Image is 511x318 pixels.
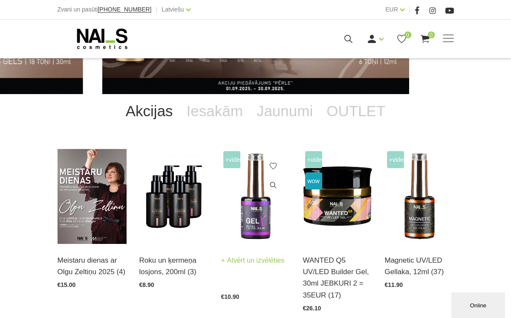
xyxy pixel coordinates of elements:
[305,151,322,168] span: +Video
[139,281,154,288] span: €8.90
[385,149,454,244] img: Ilgnoturīga gellaka, kas sastāv no metāla mikrodaļiņām, kuras īpaša magnēta ietekmē var pārvērst ...
[305,194,322,211] span: top
[221,149,290,244] img: Trīs vienā - bāze, tonis, tops (trausliem nagiem vēlams papildus lietot bāzi). Ilgnoturīga un int...
[420,34,430,44] a: 0
[221,293,240,300] span: €10.90
[320,94,392,128] a: OUTLET
[303,255,372,301] a: WANTED Q5 UV/LED Builder Gel, 30ml JEBKURI 2 = 35EUR (17)
[387,151,404,168] span: +Video
[385,255,454,278] a: Magnetic UV/LED Gellaka, 12ml (37)
[180,94,250,128] a: Iesakām
[58,149,127,244] img: ✨ Meistaru dienas ar Olgu Zeltiņu 2025 ✨🍂 RUDENS / Seminārs manikīra meistariem 🍂📍 Liepāja – 7. o...
[428,32,435,38] span: 0
[305,172,322,189] span: wow
[223,151,240,168] span: +Video
[404,32,411,38] span: 0
[139,255,208,278] a: Roku un ķermeņa losjons, 200ml (3)
[58,281,76,288] span: €15.00
[221,255,285,266] a: Atvērt un izvēlēties
[58,255,127,278] a: Meistaru dienas ar Olgu Zeltiņu 2025 (4)
[409,4,410,15] span: |
[303,149,372,244] img: Gels WANTED NAILS cosmetics tehniķu komanda ir radījusi gelu, kas ilgi jau ir katra meistara mekl...
[58,4,152,15] div: Zvani un pasūti
[303,305,321,312] span: €26.10
[385,281,403,288] span: €11.90
[156,4,157,15] span: |
[385,4,398,14] a: EUR
[396,34,407,44] a: 0
[119,94,180,128] a: Akcijas
[451,291,507,318] iframe: chat widget
[162,4,184,14] a: Latviešu
[250,94,320,128] a: Jaunumi
[98,6,151,13] a: [PHONE_NUMBER]
[139,149,208,244] img: BAROJOŠS roku un ķermeņa LOSJONSBALI COCONUT barojošs roku un ķermeņa losjons paredzēts jebkura t...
